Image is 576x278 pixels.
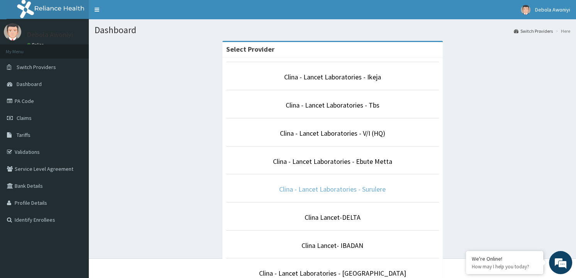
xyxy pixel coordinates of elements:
[273,157,392,166] a: Clina - Lancet Laboratories - Ebute Metta
[514,28,553,34] a: Switch Providers
[226,45,274,54] strong: Select Provider
[27,42,46,47] a: Online
[284,72,381,81] a: Clina - Lancet Laboratories - Ikeja
[95,25,570,35] h1: Dashboard
[302,241,363,250] a: Clina Lancet- IBADAN
[17,115,32,121] span: Claims
[259,269,406,278] a: Clina - Lancet Laboratories - [GEOGRAPHIC_DATA]
[472,263,537,270] p: How may I help you today?
[472,255,537,262] div: We're Online!
[17,131,30,138] span: Tariffs
[17,81,42,88] span: Dashboard
[279,185,386,194] a: Clina - Lancet Laboratories - Surulere
[554,28,570,34] li: Here
[521,5,530,15] img: User Image
[286,101,379,110] a: Clina - Lancet Laboratories - Tbs
[535,6,570,13] span: Debola Awoniyi
[17,64,56,71] span: Switch Providers
[280,129,385,138] a: Clina - Lancet Laboratories - V/I (HQ)
[27,31,73,38] p: Debola Awoniyi
[305,213,361,222] a: Clina Lancet-DELTA
[4,23,21,40] img: User Image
